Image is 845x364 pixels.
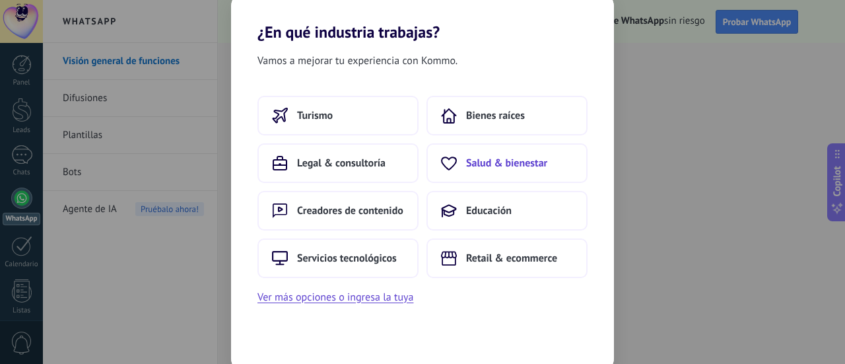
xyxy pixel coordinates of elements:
[257,143,419,183] button: Legal & consultoría
[297,109,333,122] span: Turismo
[297,252,397,265] span: Servicios tecnológicos
[257,52,457,69] span: Vamos a mejorar tu experiencia con Kommo.
[466,252,557,265] span: Retail & ecommerce
[257,96,419,135] button: Turismo
[426,96,588,135] button: Bienes raíces
[426,191,588,231] button: Educación
[257,191,419,231] button: Creadores de contenido
[297,157,386,170] span: Legal & consultoría
[466,109,525,122] span: Bienes raíces
[426,238,588,278] button: Retail & ecommerce
[257,238,419,278] button: Servicios tecnológicos
[297,204,403,217] span: Creadores de contenido
[466,157,547,170] span: Salud & bienestar
[466,204,512,217] span: Educación
[426,143,588,183] button: Salud & bienestar
[257,289,413,306] button: Ver más opciones o ingresa la tuya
